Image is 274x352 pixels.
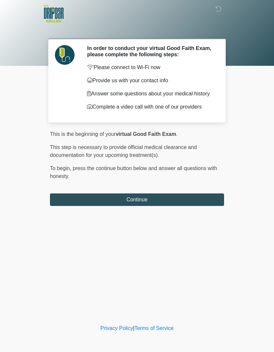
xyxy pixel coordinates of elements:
[176,131,177,137] span: .
[87,63,214,71] p: Please connect to Wi-Fi now
[50,193,224,206] button: Continue
[87,103,214,111] p: Complete a video call with one of our providers
[116,131,176,137] strong: virtual Good Faith Exam
[50,144,197,158] span: This step is necessary to provide official medical clearance and documentation for your upcoming ...
[45,24,229,36] h1: ‎ ‎
[133,325,134,331] a: |
[87,45,214,58] h2: In order to conduct your virtual Good Faith Exam, please complete the following steps:
[87,77,214,85] p: Provide us with your contact info
[55,45,75,65] img: Agent Avatar
[50,165,217,179] span: press the continue button below and answer all questions with honesty.
[87,90,214,98] p: Answer some questions about your medical history
[43,5,64,22] img: The DRIPBaR - Keller Logo
[134,325,173,331] a: Terms of Service
[50,165,73,171] span: To begin,
[101,325,133,331] a: Privacy Policy
[50,131,116,137] span: This is the beginning of your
